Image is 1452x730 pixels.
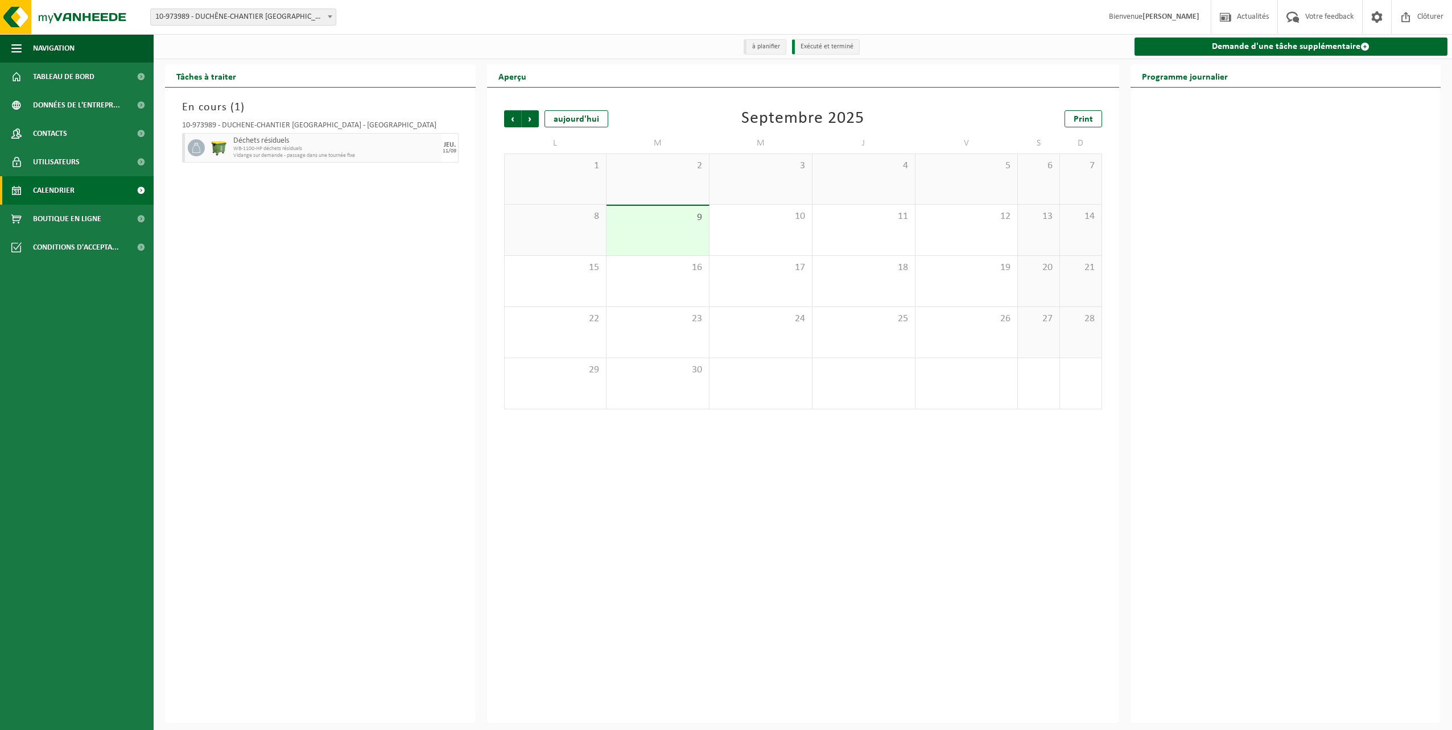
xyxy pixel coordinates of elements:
span: 14 [1066,210,1096,223]
li: Exécuté et terminé [792,39,860,55]
span: Données de l'entrepr... [33,91,120,119]
li: à planifier [744,39,786,55]
div: aujourd'hui [544,110,608,127]
a: Demande d'une tâche supplémentaire [1135,38,1448,56]
span: 27 [1024,313,1054,325]
span: 13 [1024,210,1054,223]
span: Précédent [504,110,521,127]
span: 23 [612,313,703,325]
span: Print [1074,115,1093,124]
span: 1 [510,160,601,172]
span: 28 [1066,313,1096,325]
span: 17 [715,262,806,274]
td: S [1018,133,1060,154]
h2: Tâches à traiter [165,65,247,87]
h2: Programme journalier [1131,65,1239,87]
span: 4 [818,160,909,172]
span: 8 [510,210,601,223]
span: 30 [612,364,703,376]
span: Tableau de bord [33,63,94,91]
td: D [1060,133,1102,154]
td: L [504,133,607,154]
span: 25 [818,313,909,325]
span: 6 [1024,160,1054,172]
strong: [PERSON_NAME] [1142,13,1199,21]
td: J [812,133,915,154]
span: Navigation [33,34,75,63]
span: 2 [612,160,703,172]
span: WB-1100-HP déchets résiduels [233,146,439,152]
span: 21 [1066,262,1096,274]
span: 22 [510,313,601,325]
span: Calendrier [33,176,75,205]
div: 11/09 [443,148,456,154]
a: Print [1065,110,1102,127]
span: Déchets résiduels [233,136,439,146]
span: 3 [715,160,806,172]
span: 12 [921,210,1012,223]
span: 7 [1066,160,1096,172]
span: 16 [612,262,703,274]
span: 9 [612,211,703,224]
span: 10-973989 - DUCHÊNE-CHANTIER NAMUR - NAMUR [150,9,336,26]
img: WB-1100-HPE-GN-50 [211,139,228,156]
span: Suivant [522,110,539,127]
span: Boutique en ligne [33,205,101,233]
td: M [607,133,709,154]
span: 26 [921,313,1012,325]
div: Septembre 2025 [741,110,864,127]
h2: Aperçu [487,65,538,87]
span: 29 [510,364,601,376]
span: 19 [921,262,1012,274]
span: 10-973989 - DUCHÊNE-CHANTIER NAMUR - NAMUR [151,9,336,25]
span: 10 [715,210,806,223]
span: Vidange sur demande - passage dans une tournée fixe [233,152,439,159]
h3: En cours ( ) [182,99,459,116]
span: 24 [715,313,806,325]
span: 1 [234,102,241,113]
td: M [709,133,812,154]
div: 10-973989 - DUCHÊNE-CHANTIER [GEOGRAPHIC_DATA] - [GEOGRAPHIC_DATA] [182,122,459,133]
span: 15 [510,262,601,274]
span: 5 [921,160,1012,172]
span: Utilisateurs [33,148,80,176]
span: 20 [1024,262,1054,274]
span: Conditions d'accepta... [33,233,119,262]
span: Contacts [33,119,67,148]
span: 11 [818,210,909,223]
td: V [915,133,1018,154]
span: 18 [818,262,909,274]
div: JEU. [444,142,456,148]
